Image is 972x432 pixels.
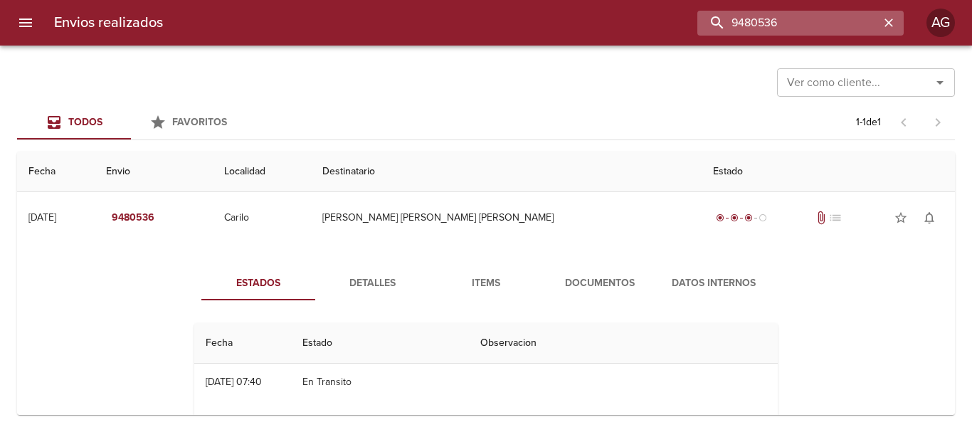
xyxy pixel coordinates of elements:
[210,275,307,293] span: Estados
[206,376,262,388] div: [DATE] 07:40
[828,211,842,225] span: No tiene pedido asociado
[112,209,154,227] em: 9480536
[856,115,881,130] p: 1 - 1 de 1
[9,6,43,40] button: menu
[759,214,767,222] span: radio_button_unchecked
[17,105,245,139] div: Tabs Envios
[814,211,828,225] span: Tiene documentos adjuntos
[206,413,260,425] div: [DATE] 06:31
[922,211,936,225] span: notifications_none
[887,204,915,232] button: Agregar a favoritos
[291,364,468,401] td: En Transito
[697,11,879,36] input: buscar
[54,11,163,34] h6: Envios realizados
[713,211,770,225] div: En viaje
[291,323,468,364] th: Estado
[106,205,160,231] button: 9480536
[213,152,311,192] th: Localidad
[926,9,955,37] div: AG
[665,275,762,293] span: Datos Internos
[926,9,955,37] div: Abrir información de usuario
[324,275,421,293] span: Detalles
[28,211,56,223] div: [DATE]
[730,214,739,222] span: radio_button_checked
[702,152,955,192] th: Estado
[921,105,955,139] span: Pagina siguiente
[17,152,95,192] th: Fecha
[68,116,102,128] span: Todos
[551,275,648,293] span: Documentos
[95,152,213,192] th: Envio
[172,116,227,128] span: Favoritos
[915,204,944,232] button: Activar notificaciones
[887,115,921,129] span: Pagina anterior
[201,266,771,300] div: Tabs detalle de guia
[744,214,753,222] span: radio_button_checked
[311,192,702,243] td: [PERSON_NAME] [PERSON_NAME] [PERSON_NAME]
[438,275,534,293] span: Items
[894,211,908,225] span: star_border
[194,323,291,364] th: Fecha
[469,323,778,364] th: Observacion
[930,73,950,93] button: Abrir
[311,152,702,192] th: Destinatario
[716,214,724,222] span: radio_button_checked
[213,192,311,243] td: Carilo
